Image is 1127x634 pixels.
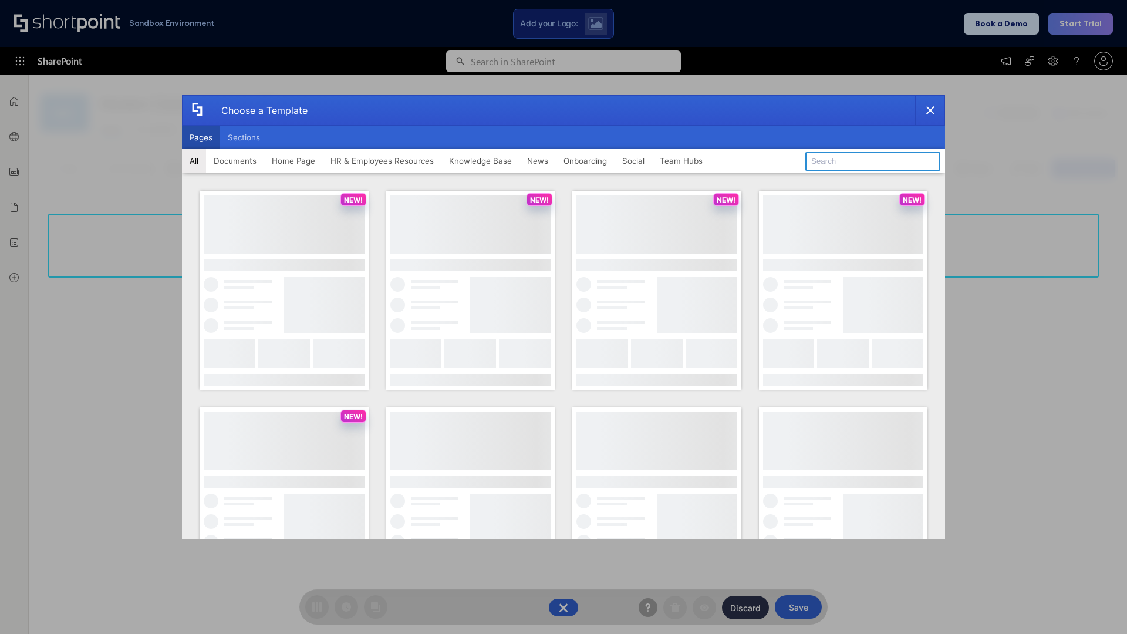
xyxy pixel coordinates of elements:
p: NEW! [717,195,735,204]
p: NEW! [530,195,549,204]
button: Home Page [264,149,323,173]
button: Sections [220,126,268,149]
input: Search [805,152,940,171]
button: Social [615,149,652,173]
div: Choose a Template [212,96,308,125]
button: Onboarding [556,149,615,173]
button: All [182,149,206,173]
button: Knowledge Base [441,149,519,173]
button: Pages [182,126,220,149]
button: Documents [206,149,264,173]
iframe: Chat Widget [1068,578,1127,634]
p: NEW! [344,412,363,421]
p: NEW! [344,195,363,204]
div: template selector [182,95,945,539]
p: NEW! [903,195,922,204]
button: HR & Employees Resources [323,149,441,173]
button: News [519,149,556,173]
button: Team Hubs [652,149,710,173]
